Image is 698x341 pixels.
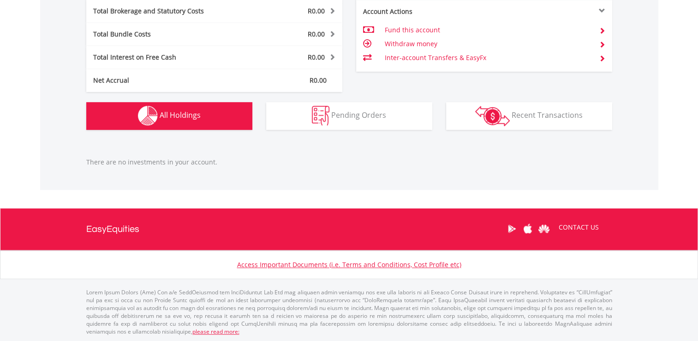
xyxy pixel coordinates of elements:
a: please read more: [192,328,239,335]
button: Pending Orders [266,102,432,130]
td: Fund this account [384,23,591,37]
img: holdings-wht.png [138,106,158,126]
img: pending_instructions-wht.png [312,106,329,126]
div: Net Accrual [86,76,236,85]
a: Apple [520,214,536,243]
img: transactions-zar-wht.png [475,106,510,126]
div: Total Interest on Free Cash [86,53,236,62]
a: CONTACT US [552,214,605,240]
button: Recent Transactions [446,102,612,130]
a: EasyEquities [86,208,139,250]
div: Account Actions [356,7,484,16]
span: R0.00 [308,30,325,38]
td: Withdraw money [384,37,591,51]
span: R0.00 [308,53,325,61]
button: All Holdings [86,102,252,130]
span: Pending Orders [331,110,386,120]
td: Inter-account Transfers & EasyFx [384,51,591,65]
p: There are no investments in your account. [86,158,612,167]
span: All Holdings [160,110,201,120]
a: Access Important Documents (i.e. Terms and Conditions, Cost Profile etc) [237,260,461,269]
span: R0.00 [310,76,327,85]
div: Total Brokerage and Statutory Costs [86,6,236,16]
p: Lorem Ipsum Dolors (Ame) Con a/e SeddOeiusmod tem InciDiduntut Lab Etd mag aliquaen admin veniamq... [86,288,612,336]
a: Google Play [504,214,520,243]
div: Total Bundle Costs [86,30,236,39]
span: R0.00 [308,6,325,15]
a: Huawei [536,214,552,243]
span: Recent Transactions [512,110,583,120]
